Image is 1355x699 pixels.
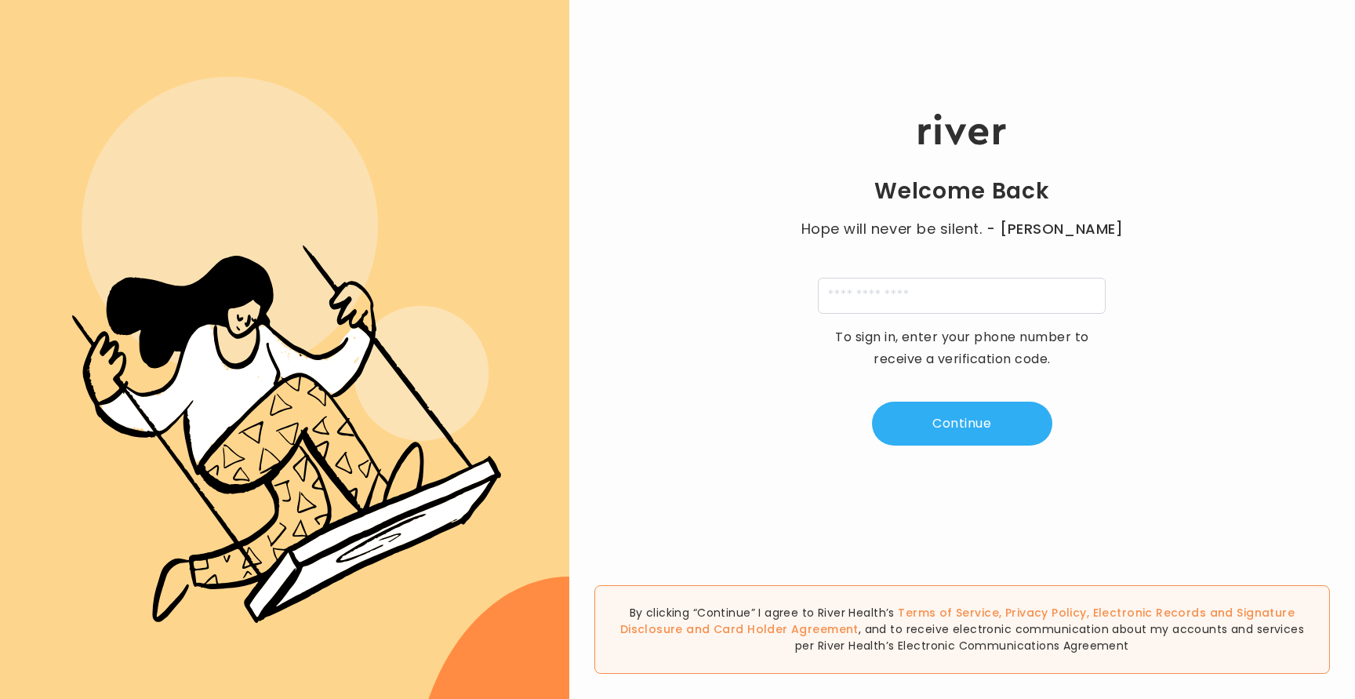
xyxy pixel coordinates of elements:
[620,605,1295,637] a: Electronic Records and Signature Disclosure
[986,218,1123,240] span: - [PERSON_NAME]
[825,326,1099,370] p: To sign in, enter your phone number to receive a verification code.
[872,402,1052,446] button: Continue
[786,218,1139,240] p: Hope will never be silent.
[795,621,1304,653] span: , and to receive electronic communication about my accounts and services per River Health’s Elect...
[898,605,999,621] a: Terms of Service
[714,621,859,637] a: Card Holder Agreement
[874,177,1050,206] h1: Welcome Back
[594,585,1330,674] div: By clicking “Continue” I agree to River Health’s
[1005,605,1087,621] a: Privacy Policy
[620,605,1295,637] span: , , and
